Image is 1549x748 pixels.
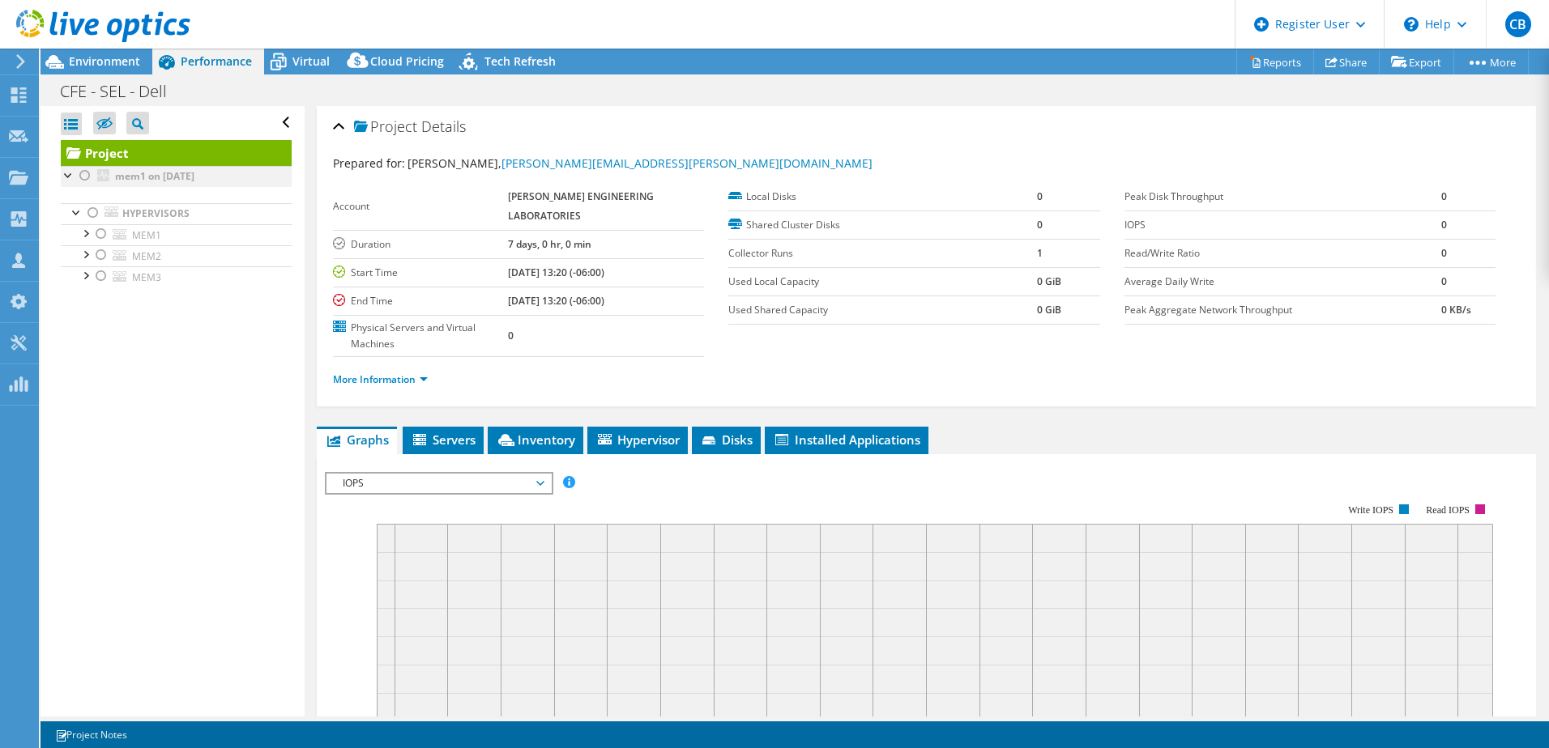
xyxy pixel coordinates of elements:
label: End Time [333,293,508,309]
span: Virtual [292,53,330,69]
label: Peak Aggregate Network Throughput [1124,302,1442,318]
span: Cloud Pricing [370,53,444,69]
label: Average Daily Write [1124,274,1442,290]
span: Performance [181,53,252,69]
label: Used Local Capacity [728,274,1037,290]
span: Graphs [325,431,389,448]
span: Hypervisor [595,431,680,448]
label: IOPS [1124,217,1442,233]
h1: CFE - SEL - Dell [53,83,192,100]
b: 0 GiB [1037,303,1061,317]
b: 0 [1441,189,1447,203]
span: MEM1 [132,228,161,242]
label: Peak Disk Throughput [1124,189,1442,205]
span: MEM2 [132,249,161,263]
span: Installed Applications [773,431,920,448]
b: 0 [1441,218,1447,232]
b: 7 days, 0 hr, 0 min [508,237,591,251]
span: Project [354,119,417,135]
b: 0 [1441,274,1447,288]
svg: \n [1404,17,1419,32]
b: 0 [508,329,514,342]
label: Physical Servers and Virtual Machines [333,320,508,352]
a: MEM3 [61,266,292,287]
b: 0 [1037,189,1043,203]
label: Duration [333,236,508,253]
span: Servers [411,431,476,448]
span: IOPS [335,474,543,493]
a: Project Notes [44,725,139,745]
text: Write IOPS [1348,504,1393,516]
b: 1 [1037,246,1043,260]
span: CB [1505,11,1531,37]
b: 0 [1441,246,1447,260]
a: Export [1379,49,1454,74]
label: Local Disks [728,189,1037,205]
b: 0 KB/s [1441,303,1471,317]
b: [PERSON_NAME] ENGINEERING LABORATORIES [508,189,654,223]
label: Start Time [333,265,508,281]
b: 0 [1037,218,1043,232]
label: Used Shared Capacity [728,302,1037,318]
span: Disks [700,431,753,448]
a: [PERSON_NAME][EMAIL_ADDRESS][PERSON_NAME][DOMAIN_NAME] [501,155,873,171]
a: Share [1313,49,1380,74]
a: mem1 on [DATE] [61,166,292,187]
label: Prepared for: [333,155,405,171]
text: Read IOPS [1426,504,1470,516]
b: [DATE] 13:20 (-06:00) [508,266,604,279]
a: More Information [333,372,428,386]
a: MEM1 [61,224,292,245]
span: MEM3 [132,270,161,284]
span: Environment [69,53,140,69]
span: Tech Refresh [484,53,556,69]
b: 0 GiB [1037,274,1061,288]
span: Details [421,117,466,136]
b: [DATE] 13:20 (-06:00) [508,294,604,308]
label: Collector Runs [728,245,1037,261]
b: mem1 on [DATE] [115,169,194,183]
a: Reports [1236,49,1314,74]
span: Inventory [496,431,575,448]
a: MEM2 [61,245,292,266]
label: Account [333,198,508,215]
a: More [1453,49,1529,74]
a: Project [61,140,292,166]
a: Hypervisors [61,203,292,224]
label: Read/Write Ratio [1124,245,1442,261]
label: Shared Cluster Disks [728,217,1037,233]
span: [PERSON_NAME], [408,155,873,171]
